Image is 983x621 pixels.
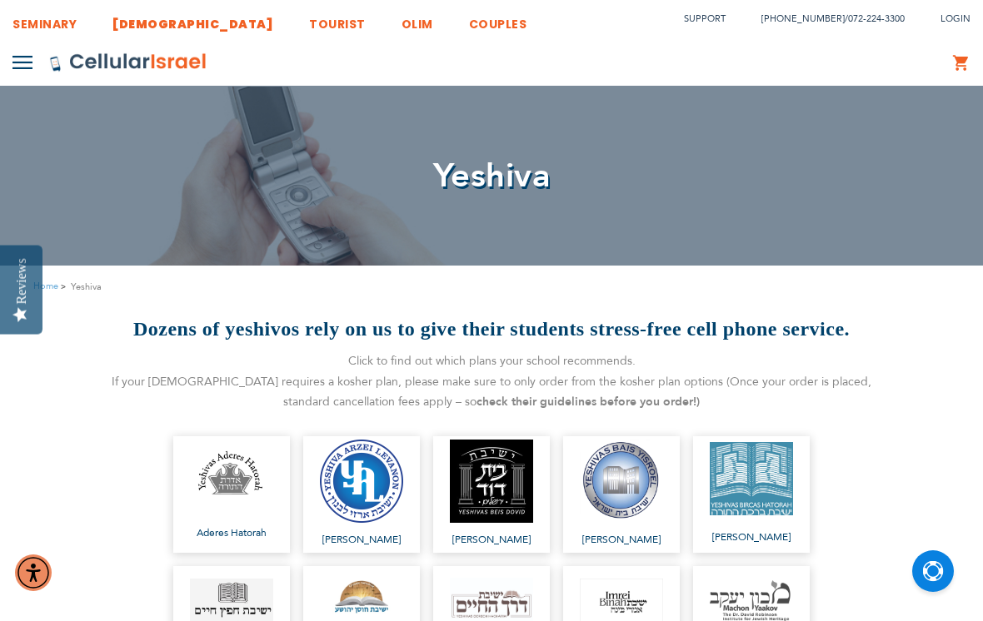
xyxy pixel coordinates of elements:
[112,4,273,35] a: [DEMOGRAPHIC_DATA]
[309,4,366,35] a: TOURIST
[580,440,663,523] img: Bais Yisroel
[71,279,102,295] strong: Yeshiva
[12,56,32,69] img: Toggle Menu
[693,436,810,553] a: [PERSON_NAME]
[190,524,273,542] span: Aderes Hatorah
[320,440,403,523] img: Arzei Levanon
[433,153,551,199] span: Yeshiva
[49,52,207,72] img: Cellular Israel Logo
[33,280,58,292] a: Home
[433,436,550,553] a: [PERSON_NAME]
[102,351,881,413] div: Click to find out which plans your school recommends. If your [DEMOGRAPHIC_DATA] requires a koshe...
[477,394,700,410] strong: check their guidelines before you order!)
[745,7,905,31] li: /
[190,446,273,504] img: Aderes Hatorah
[303,436,420,553] a: [PERSON_NAME]
[580,531,663,549] span: [PERSON_NAME]
[173,436,290,553] a: Aderes Hatorah
[12,4,77,35] a: SEMINARY
[469,4,527,35] a: COUPLES
[14,258,29,304] div: Reviews
[320,531,403,549] span: [PERSON_NAME]
[102,315,881,343] h2: Dozens of yeshivos rely on us to give their students stress-free cell phone service.
[402,4,433,35] a: OLIM
[450,531,533,549] span: [PERSON_NAME]
[848,12,905,25] a: 072-224-3300
[710,529,793,546] span: [PERSON_NAME]
[450,440,533,523] img: Bais Dovid
[563,436,680,553] a: [PERSON_NAME]
[15,554,52,591] div: Accessibility Menu
[761,12,845,25] a: [PHONE_NUMBER]
[710,442,793,515] img: Bircas Hatorah
[320,575,403,620] img: Chosen Yehoshua
[941,12,971,25] span: Login
[684,12,726,25] a: Support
